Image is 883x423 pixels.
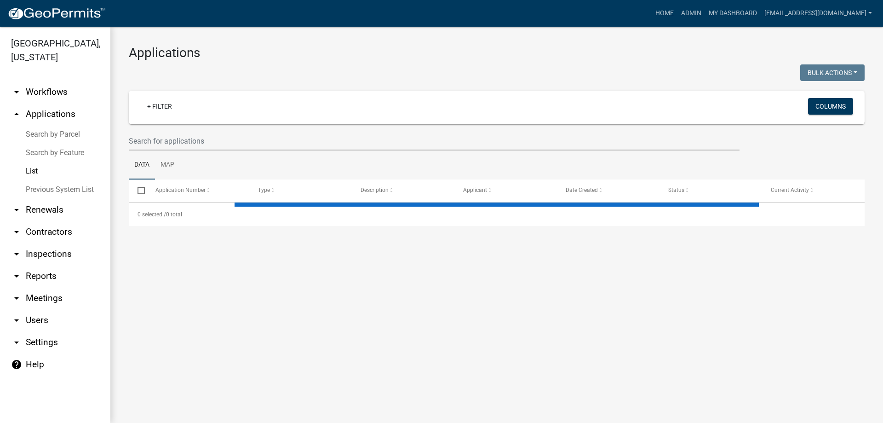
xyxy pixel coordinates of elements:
[129,180,146,202] datatable-header-cell: Select
[11,249,22,260] i: arrow_drop_down
[761,5,876,22] a: [EMAIL_ADDRESS][DOMAIN_NAME]
[11,271,22,282] i: arrow_drop_down
[11,204,22,215] i: arrow_drop_down
[668,187,684,193] span: Status
[138,211,166,218] span: 0 selected /
[705,5,761,22] a: My Dashboard
[11,293,22,304] i: arrow_drop_down
[11,87,22,98] i: arrow_drop_down
[454,180,557,202] datatable-header-cell: Applicant
[129,151,155,180] a: Data
[129,203,865,226] div: 0 total
[352,180,454,202] datatable-header-cell: Description
[258,187,270,193] span: Type
[800,64,865,81] button: Bulk Actions
[155,151,180,180] a: Map
[11,359,22,370] i: help
[557,180,659,202] datatable-header-cell: Date Created
[808,98,853,115] button: Columns
[146,180,249,202] datatable-header-cell: Application Number
[140,98,179,115] a: + Filter
[771,187,809,193] span: Current Activity
[659,180,762,202] datatable-header-cell: Status
[566,187,598,193] span: Date Created
[677,5,705,22] a: Admin
[762,180,865,202] datatable-header-cell: Current Activity
[652,5,677,22] a: Home
[11,226,22,238] i: arrow_drop_down
[155,187,206,193] span: Application Number
[129,45,865,61] h3: Applications
[11,315,22,326] i: arrow_drop_down
[361,187,389,193] span: Description
[129,132,740,151] input: Search for applications
[249,180,351,202] datatable-header-cell: Type
[11,109,22,120] i: arrow_drop_up
[463,187,487,193] span: Applicant
[11,337,22,348] i: arrow_drop_down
